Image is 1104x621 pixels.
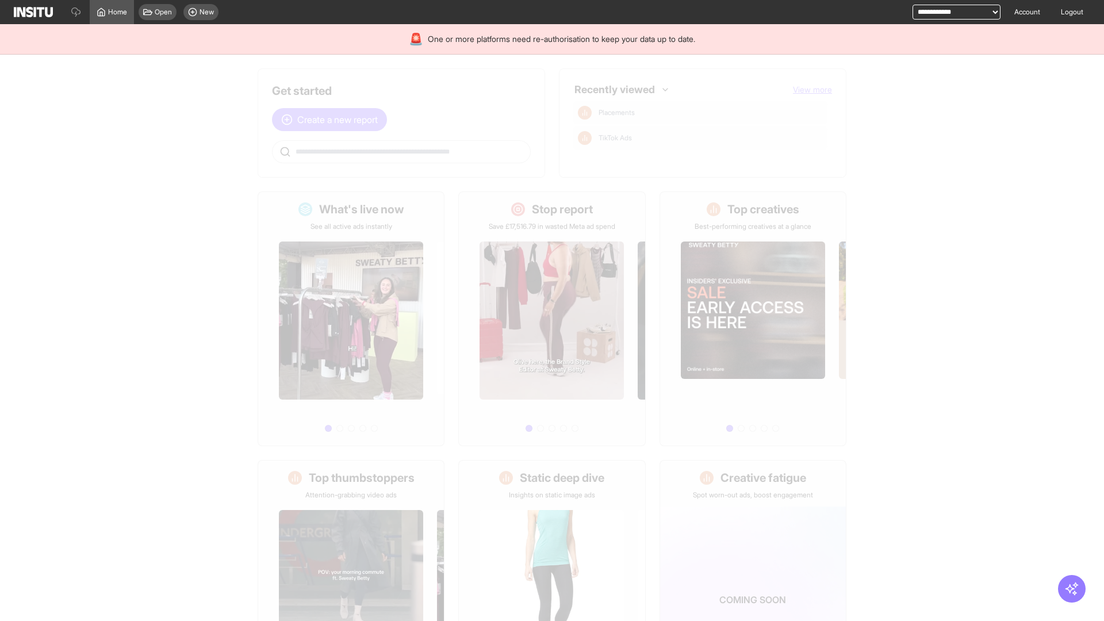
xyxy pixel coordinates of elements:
span: Open [155,7,172,17]
span: Home [108,7,127,17]
div: 🚨 [409,31,423,47]
img: Logo [14,7,53,17]
span: One or more platforms need re-authorisation to keep your data up to date. [428,33,695,45]
span: New [200,7,214,17]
